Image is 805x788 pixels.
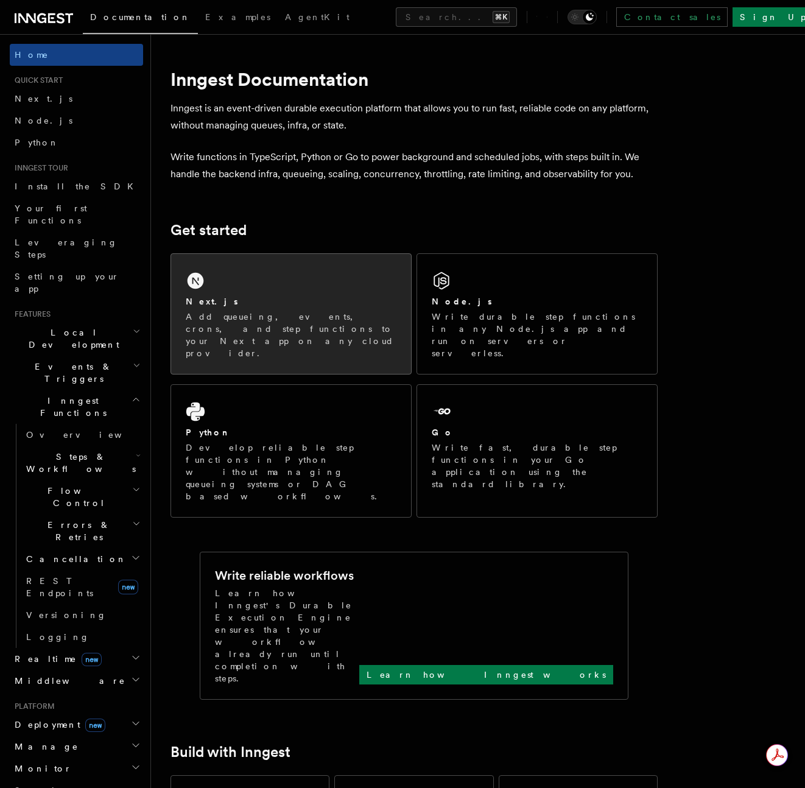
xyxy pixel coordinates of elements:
span: Flow Control [21,485,132,509]
a: REST Endpointsnew [21,570,143,604]
a: Install the SDK [10,175,143,197]
a: Logging [21,626,143,648]
a: Node.js [10,110,143,132]
span: Features [10,309,51,319]
span: Versioning [26,610,107,620]
span: Errors & Retries [21,519,132,543]
h2: Go [432,426,454,438]
button: Manage [10,736,143,758]
p: Learn how Inngest works [367,669,606,681]
p: Write functions in TypeScript, Python or Go to power background and scheduled jobs, with steps bu... [170,149,658,183]
a: Versioning [21,604,143,626]
span: Middleware [10,675,125,687]
button: Search...⌘K [396,7,517,27]
button: Inngest Functions [10,390,143,424]
span: Inngest tour [10,163,68,173]
span: Local Development [10,326,133,351]
p: Add queueing, events, crons, and step functions to your Next app on any cloud provider. [186,311,396,359]
a: AgentKit [278,4,357,33]
span: Setting up your app [15,272,119,294]
a: Next.js [10,88,143,110]
span: Manage [10,741,79,753]
span: Overview [26,430,152,440]
div: Inngest Functions [10,424,143,648]
a: Next.jsAdd queueing, events, crons, and step functions to your Next app on any cloud provider. [170,253,412,375]
span: Logging [26,632,90,642]
p: Develop reliable step functions in Python without managing queueing systems or DAG based workflows. [186,441,396,502]
span: new [85,719,105,732]
p: Learn how Inngest's Durable Execution Engine ensures that your workflow already run until complet... [215,587,359,684]
button: Realtimenew [10,648,143,670]
button: Toggle dark mode [568,10,597,24]
span: Next.js [15,94,72,104]
p: Write durable step functions in any Node.js app and run on servers or serverless. [432,311,642,359]
span: Deployment [10,719,105,731]
a: Learn how Inngest works [359,665,613,684]
button: Local Development [10,322,143,356]
button: Flow Control [21,480,143,514]
span: Realtime [10,653,102,665]
a: Home [10,44,143,66]
a: Examples [198,4,278,33]
a: Setting up your app [10,266,143,300]
h2: Node.js [432,295,492,308]
kbd: ⌘K [493,11,510,23]
span: Events & Triggers [10,361,133,385]
span: Node.js [15,116,72,125]
button: Events & Triggers [10,356,143,390]
span: Steps & Workflows [21,451,136,475]
span: Install the SDK [15,181,141,191]
p: Write fast, durable step functions in your Go application using the standard library. [432,441,642,490]
span: Quick start [10,76,63,85]
h2: Next.js [186,295,238,308]
button: Deploymentnew [10,714,143,736]
p: Inngest is an event-driven durable execution platform that allows you to run fast, reliable code ... [170,100,658,134]
button: Cancellation [21,548,143,570]
a: Leveraging Steps [10,231,143,266]
a: Your first Functions [10,197,143,231]
h2: Python [186,426,231,438]
a: Get started [170,222,247,239]
span: Examples [205,12,270,22]
span: Cancellation [21,553,127,565]
a: Documentation [83,4,198,34]
button: Errors & Retries [21,514,143,548]
a: Build with Inngest [170,744,290,761]
span: AgentKit [285,12,350,22]
span: Monitor [10,762,72,775]
span: new [118,580,138,594]
a: Contact sales [616,7,728,27]
a: Node.jsWrite durable step functions in any Node.js app and run on servers or serverless. [417,253,658,375]
h1: Inngest Documentation [170,68,658,90]
span: REST Endpoints [26,576,93,598]
span: Documentation [90,12,191,22]
button: Monitor [10,758,143,779]
a: GoWrite fast, durable step functions in your Go application using the standard library. [417,384,658,518]
a: PythonDevelop reliable step functions in Python without managing queueing systems or DAG based wo... [170,384,412,518]
a: Overview [21,424,143,446]
span: Inngest Functions [10,395,132,419]
button: Middleware [10,670,143,692]
span: Platform [10,702,55,711]
span: Python [15,138,59,147]
button: Steps & Workflows [21,446,143,480]
a: Python [10,132,143,153]
span: new [82,653,102,666]
span: Your first Functions [15,203,87,225]
span: Home [15,49,49,61]
span: Leveraging Steps [15,237,118,259]
h2: Write reliable workflows [215,567,354,584]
